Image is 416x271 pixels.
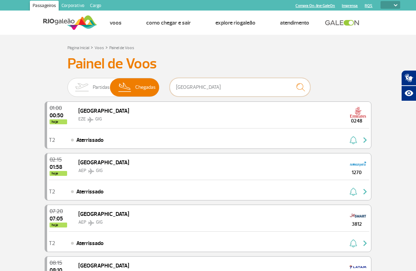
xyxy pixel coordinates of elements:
a: Atendimento [280,19,309,26]
span: Aterrissado [76,239,104,247]
button: Abrir recursos assistivos. [401,86,416,101]
span: T2 [49,241,55,246]
span: 3812 [344,220,369,228]
span: T2 [49,189,55,194]
span: GIG [96,168,103,173]
span: 2025-09-27 07:05:00 [50,216,67,222]
span: Aterrissado [76,187,104,196]
a: Página Inicial [67,45,89,51]
a: Painel de Voos [109,45,134,51]
img: sino-painel-voo.svg [350,136,357,144]
a: Cargo [87,1,104,12]
span: T2 [49,138,55,143]
span: 2025-09-27 01:58:48 [50,164,67,170]
img: seta-direita-painel-voo.svg [361,187,369,196]
span: AEP [78,168,86,173]
a: Compra On-line GaleOn [295,4,335,8]
span: EZE [78,116,86,122]
span: Chegadas [135,78,156,97]
a: Voos [110,19,122,26]
span: 0248 [344,117,369,125]
img: JetSmart Argentina [350,210,366,221]
span: 2025-09-27 08:15:00 [50,260,67,266]
span: Partidas [93,78,110,97]
a: Passageiros [30,1,59,12]
span: Aterrissado [76,136,104,144]
button: Abrir tradutor de língua de sinais. [401,70,416,86]
img: Emirates Airlines [350,107,366,118]
span: [GEOGRAPHIC_DATA] [78,262,129,269]
span: [GEOGRAPHIC_DATA] [78,107,129,114]
img: slider-embarque [71,78,93,97]
a: Voos [95,45,104,51]
div: Plugin de acessibilidade da Hand Talk. [401,70,416,101]
span: hoje [50,171,67,176]
span: 2025-09-27 07:20:00 [50,209,67,214]
h3: Painel de Voos [67,55,349,73]
span: 1270 [344,169,369,176]
input: Voo, cidade ou cia aérea [170,78,310,97]
span: GIG [96,219,103,225]
span: hoje [50,119,67,124]
span: 2025-09-27 01:00:00 [50,105,67,111]
img: slider-desembarque [115,78,135,97]
span: hoje [50,223,67,227]
img: seta-direita-painel-voo.svg [361,239,369,247]
span: [GEOGRAPHIC_DATA] [78,159,129,166]
img: sino-painel-voo.svg [350,187,357,196]
a: > [91,43,93,51]
img: sino-painel-voo.svg [350,239,357,247]
span: GIG [95,116,102,122]
span: [GEOGRAPHIC_DATA] [78,211,129,218]
img: seta-direita-painel-voo.svg [361,136,369,144]
a: Corporativo [59,1,87,12]
span: AEP [78,219,86,225]
img: Aerolineas Argentinas [350,158,366,170]
a: > [105,43,108,51]
a: Explore RIOgaleão [215,19,255,26]
a: RQS [365,4,372,8]
a: Como chegar e sair [146,19,191,26]
span: 2025-09-27 02:15:00 [50,157,67,163]
span: 2025-09-27 00:50:02 [50,113,67,118]
a: Imprensa [342,4,358,8]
